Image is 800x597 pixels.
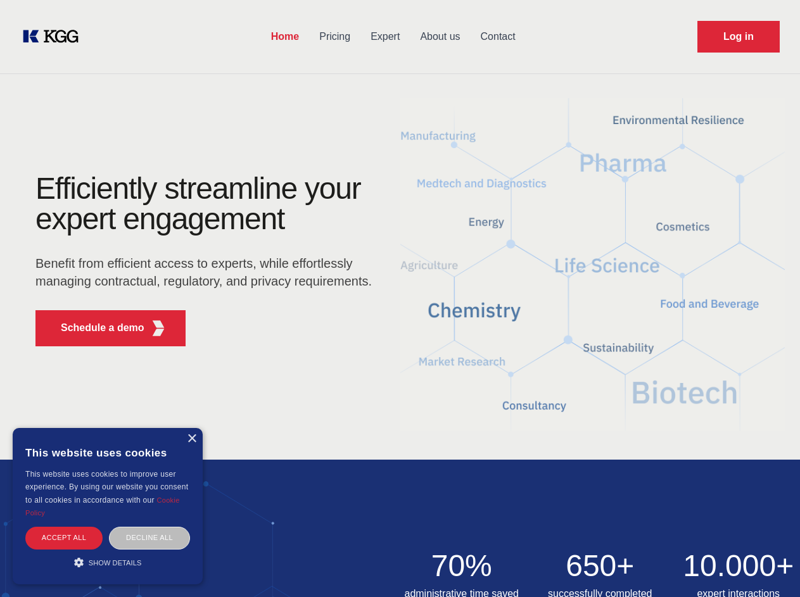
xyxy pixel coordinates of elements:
span: Show details [89,559,142,567]
a: About us [410,20,470,53]
div: Show details [25,556,190,569]
h2: 650+ [538,551,662,581]
span: This website uses cookies to improve user experience. By using our website you consent to all coo... [25,470,188,505]
a: Expert [360,20,410,53]
div: Decline all [109,527,190,549]
a: Request Demo [697,21,780,53]
p: Schedule a demo [61,320,144,336]
a: KOL Knowledge Platform: Talk to Key External Experts (KEE) [20,27,89,47]
h1: Efficiently streamline your expert engagement [35,173,380,234]
a: Pricing [309,20,360,53]
a: Home [261,20,309,53]
h2: 70% [400,551,524,581]
div: Accept all [25,527,103,549]
a: Contact [471,20,526,53]
a: Cookie Policy [25,496,180,517]
div: Close [187,434,196,444]
button: Schedule a demoKGG Fifth Element RED [35,310,186,346]
p: Benefit from efficient access to experts, while effortlessly managing contractual, regulatory, an... [35,255,380,290]
div: This website uses cookies [25,437,190,468]
img: KGG Fifth Element RED [400,82,785,447]
img: KGG Fifth Element RED [151,320,167,336]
